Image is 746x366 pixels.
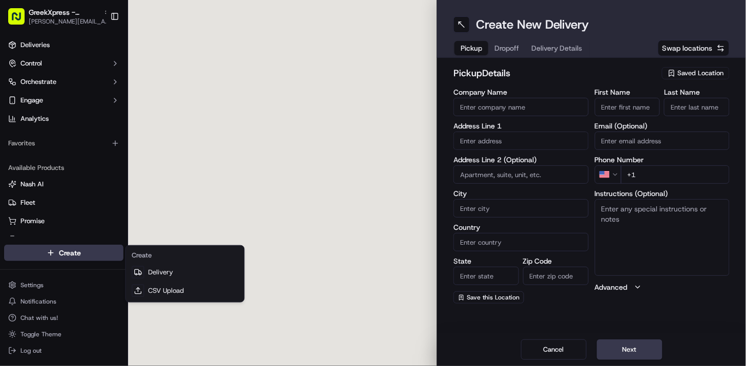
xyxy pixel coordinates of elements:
[476,16,589,33] h1: Create New Delivery
[20,40,50,50] span: Deliveries
[128,248,242,263] div: Create
[658,40,730,56] button: Swap locations
[662,43,713,53] span: Swap locations
[20,114,49,123] span: Analytics
[46,98,168,108] div: Start new chat
[595,190,730,197] label: Instructions (Optional)
[453,199,589,218] input: Enter city
[20,297,56,306] span: Notifications
[453,257,519,265] label: State
[20,159,29,167] img: 1736555255976-a54dd68f-1ca7-489b-9aae-adbdc363a1c4
[59,248,81,258] span: Create
[143,186,164,195] span: [DATE]
[461,43,482,53] span: Pickup
[128,282,242,300] a: CSV Upload
[91,159,112,167] span: [DATE]
[82,225,169,243] a: 💻API Documentation
[20,59,42,68] span: Control
[10,98,29,116] img: 1736555255976-a54dd68f-1ca7-489b-9aae-adbdc363a1c4
[10,133,69,141] div: Past conversations
[453,267,519,285] input: Enter state
[453,132,589,150] input: Enter address
[20,217,45,226] span: Promise
[138,186,141,195] span: •
[20,96,43,105] span: Engage
[102,254,124,262] span: Pylon
[4,135,123,152] div: Favorites
[20,314,58,322] span: Chat with us!
[97,229,164,239] span: API Documentation
[20,347,42,355] span: Log out
[453,66,656,80] h2: pickup Details
[29,7,99,17] span: GreekXpress - [GEOGRAPHIC_DATA]
[453,156,589,163] label: Address Line 2 (Optional)
[174,101,186,113] button: Start new chat
[72,253,124,262] a: Powered byPylon
[20,180,44,189] span: Nash AI
[453,98,589,116] input: Enter company name
[453,165,589,184] input: Apartment, suite, unit, etc.
[10,177,27,193] img: Dianne Alexi Soriano
[46,108,141,116] div: We're available if you need us!
[467,293,520,302] span: Save this Location
[621,165,730,184] input: Enter phone number
[453,291,524,304] button: Save this Location
[595,282,730,292] button: Advanced
[521,339,587,360] button: Cancel
[453,224,589,231] label: Country
[4,160,123,176] div: Available Products
[29,17,111,26] span: [PERSON_NAME][EMAIL_ADDRESS][DOMAIN_NAME]
[664,98,730,116] input: Enter last name
[453,122,589,130] label: Address Line 1
[595,156,730,163] label: Phone Number
[20,229,78,239] span: Knowledge Base
[10,149,27,165] img: Liam S.
[523,267,589,285] input: Enter zip code
[453,233,589,251] input: Enter country
[159,131,186,143] button: See all
[32,186,136,195] span: [PERSON_NAME] [PERSON_NAME]
[595,132,730,150] input: Enter email address
[453,89,589,96] label: Company Name
[531,43,583,53] span: Delivery Details
[664,89,730,96] label: Last Name
[597,339,662,360] button: Next
[87,230,95,238] div: 💻
[494,43,519,53] span: Dropoff
[595,98,660,116] input: Enter first name
[523,257,589,265] label: Zip Code
[595,282,628,292] label: Advanced
[10,230,18,238] div: 📗
[20,281,44,289] span: Settings
[20,198,35,207] span: Fleet
[662,66,730,80] button: Saved Location
[10,10,31,31] img: Nash
[32,159,83,167] span: [PERSON_NAME]
[22,98,40,116] img: 5e9a9d7314ff4150bce227a61376b483.jpg
[85,159,89,167] span: •
[27,66,184,77] input: Got a question? Start typing here...
[6,225,82,243] a: 📗Knowledge Base
[453,190,589,197] label: City
[20,77,56,87] span: Orchestrate
[595,89,660,96] label: First Name
[20,235,70,244] span: Product Catalog
[678,69,724,78] span: Saved Location
[20,187,29,195] img: 1736555255976-a54dd68f-1ca7-489b-9aae-adbdc363a1c4
[595,122,730,130] label: Email (Optional)
[10,41,186,57] p: Welcome 👋
[20,330,61,338] span: Toggle Theme
[128,263,242,282] a: Delivery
